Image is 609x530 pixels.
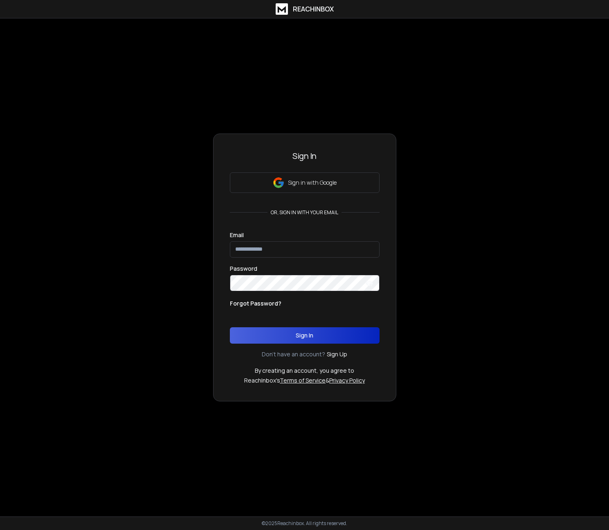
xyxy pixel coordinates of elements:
[244,376,365,385] p: ReachInbox's &
[276,3,288,15] img: logo
[230,327,380,344] button: Sign In
[267,209,342,216] p: or, sign in with your email
[230,266,257,272] label: Password
[230,232,244,238] label: Email
[280,376,326,384] a: Terms of Service
[230,172,380,193] button: Sign in with Google
[329,376,365,384] a: Privacy Policy
[276,3,334,15] a: ReachInbox
[327,350,347,358] a: Sign Up
[230,150,380,162] h3: Sign In
[255,367,354,375] p: By creating an account, you agree to
[262,520,347,527] p: © 2025 Reachinbox. All rights reserved.
[293,4,334,14] h1: ReachInbox
[230,299,281,308] p: Forgot Password?
[288,179,337,187] p: Sign in with Google
[262,350,325,358] p: Don't have an account?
